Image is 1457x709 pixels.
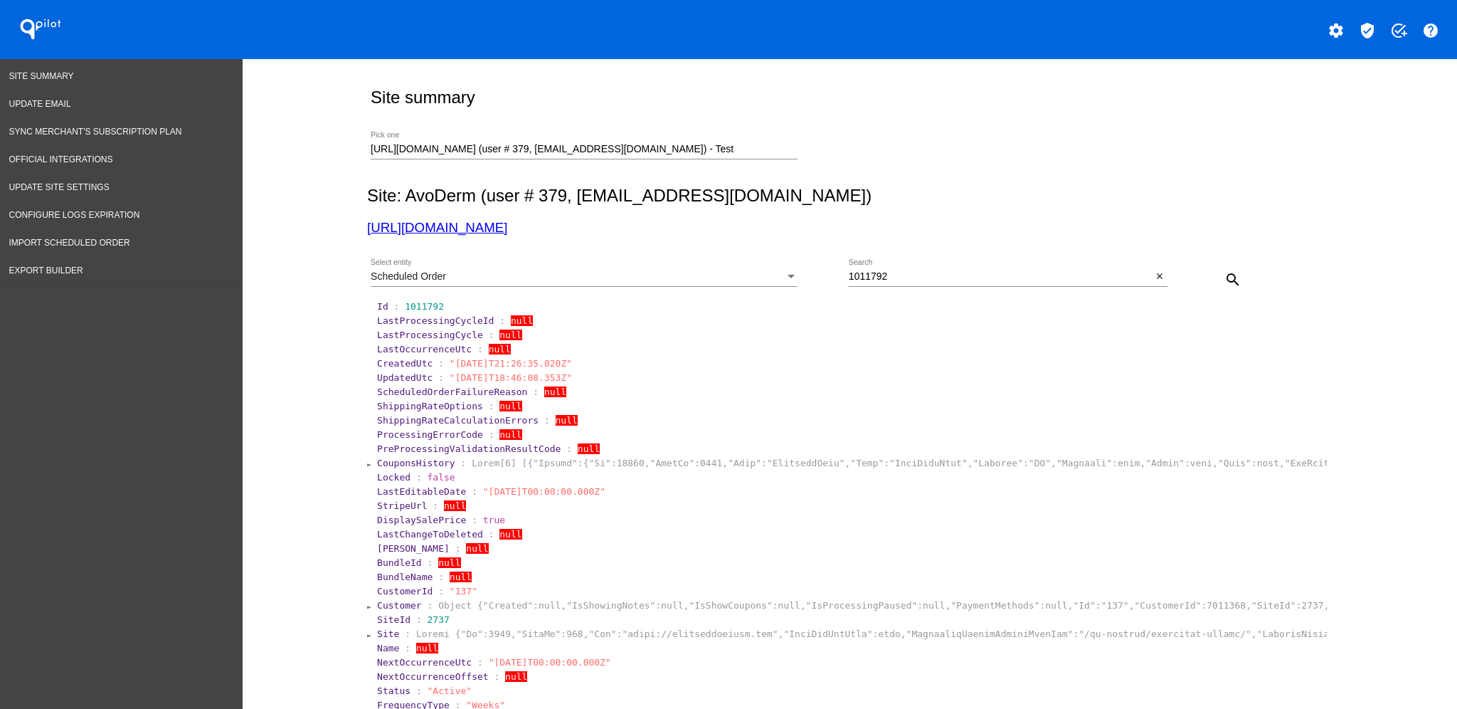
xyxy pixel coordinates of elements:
[455,543,461,554] span: :
[494,671,499,682] span: :
[12,15,69,43] h1: QPilot
[377,529,483,540] span: LastChangeToDeleted
[1224,271,1241,288] mat-icon: search
[371,271,798,283] mat-select: Select entity
[377,372,433,383] span: UpdatedUtc
[416,686,422,696] span: :
[416,614,422,625] span: :
[377,500,427,511] span: StripeUrl
[438,372,444,383] span: :
[428,600,433,611] span: :
[377,429,483,440] span: ProcessingErrorCode
[377,458,455,468] span: CouponsHistory
[428,557,433,568] span: :
[377,315,494,326] span: LastProcessingCycleId
[499,529,521,540] span: null
[489,344,511,354] span: null
[416,472,422,483] span: :
[9,210,140,220] span: Configure logs expiration
[566,443,572,454] span: :
[489,330,494,340] span: :
[9,154,113,164] span: Official Integrations
[9,182,110,192] span: Update Site Settings
[428,686,472,696] span: "Active"
[377,543,450,554] span: [PERSON_NAME]
[377,600,422,611] span: Customer
[1390,22,1407,39] mat-icon: add_task
[472,486,477,497] span: :
[394,301,400,312] span: :
[433,500,438,511] span: :
[377,643,399,653] span: Name
[505,671,527,682] span: null
[499,315,505,326] span: :
[377,344,472,354] span: LastOccurrenceUtc
[1359,22,1376,39] mat-icon: verified_user
[533,387,539,397] span: :
[438,572,444,582] span: :
[377,572,433,582] span: BundleName
[544,415,550,426] span: :
[371,271,446,282] span: Scheduled Order
[9,71,74,81] span: Site Summary
[578,443,600,454] span: null
[544,387,566,397] span: null
[377,586,433,597] span: CustomerId
[377,686,410,696] span: Status
[367,220,507,235] a: [URL][DOMAIN_NAME]
[483,486,605,497] span: "[DATE]T00:00:00.000Z"
[428,472,455,483] span: false
[1153,269,1167,284] button: Clear
[499,401,521,411] span: null
[377,629,399,639] span: Site
[9,99,71,109] span: Update Email
[377,657,472,668] span: NextOccurrenceUtc
[1155,271,1165,283] mat-icon: close
[450,358,572,369] span: "[DATE]T21:26:35.020Z"
[377,614,410,625] span: SiteId
[849,271,1153,283] input: Search
[450,572,472,582] span: null
[1422,22,1439,39] mat-icon: help
[556,415,578,426] span: null
[9,266,83,275] span: Export Builder
[511,315,533,326] span: null
[472,515,477,525] span: :
[377,401,483,411] span: ShippingRateOptions
[489,429,494,440] span: :
[499,330,521,340] span: null
[489,657,611,668] span: "[DATE]T00:00:00.000Z"
[9,238,130,248] span: Import Scheduled Order
[1328,22,1345,39] mat-icon: settings
[371,144,798,155] input: Number
[466,543,488,554] span: null
[377,358,433,369] span: CreatedUtc
[438,358,444,369] span: :
[367,186,1327,206] h2: Site: AvoDerm (user # 379, [EMAIL_ADDRESS][DOMAIN_NAME])
[377,671,489,682] span: NextOccurrenceOffset
[377,330,483,340] span: LastProcessingCycle
[416,643,438,653] span: null
[450,372,572,383] span: "[DATE]T18:46:08.353Z"
[377,415,539,426] span: ShippingRateCalculationErrors
[377,515,466,525] span: DisplaySalePrice
[499,429,521,440] span: null
[405,301,444,312] span: 1011792
[428,614,450,625] span: 2737
[460,458,466,468] span: :
[483,515,505,525] span: true
[438,557,460,568] span: null
[477,344,483,354] span: :
[438,586,444,597] span: :
[477,657,483,668] span: :
[405,629,410,639] span: :
[377,557,422,568] span: BundleId
[377,387,527,397] span: ScheduledOrderFailureReason
[371,88,475,107] h2: Site summary
[489,529,494,540] span: :
[444,500,466,511] span: null
[377,443,561,454] span: PreProcessingValidationResultCode
[9,127,182,137] span: Sync Merchant's Subscription Plan
[489,401,494,411] span: :
[405,643,410,653] span: :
